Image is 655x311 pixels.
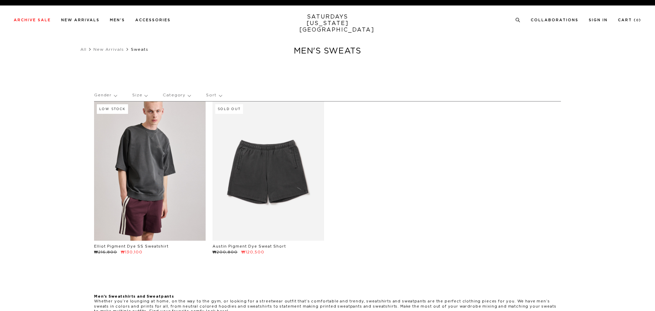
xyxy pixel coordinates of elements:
[110,18,125,22] a: Men's
[94,295,174,298] b: Men’s Sweatshirts and Sweatpants
[206,87,221,103] p: Sort
[14,18,51,22] a: Archive Sale
[618,18,641,22] a: Cart (0)
[589,18,608,22] a: Sign In
[121,250,142,254] span: ₩130,100
[93,47,124,51] a: New Arrivals
[131,47,148,51] span: Sweats
[135,18,171,22] a: Accessories
[212,244,286,248] a: Austin Pigment Dye Sweat Short
[94,244,169,248] a: Elliot Pigment Dye SS Sweatshirt
[97,104,128,114] div: Low Stock
[94,87,117,103] p: Gender
[636,19,639,22] small: 0
[132,87,147,103] p: Size
[61,18,100,22] a: New Arrivals
[241,250,264,254] span: ₩120,500
[215,104,243,114] div: Sold Out
[163,87,191,103] p: Category
[531,18,578,22] a: Collaborations
[212,250,238,254] span: ₩200,800
[94,250,117,254] span: ₩216,800
[80,47,87,51] a: All
[299,14,356,33] a: SATURDAYS[US_STATE][GEOGRAPHIC_DATA]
